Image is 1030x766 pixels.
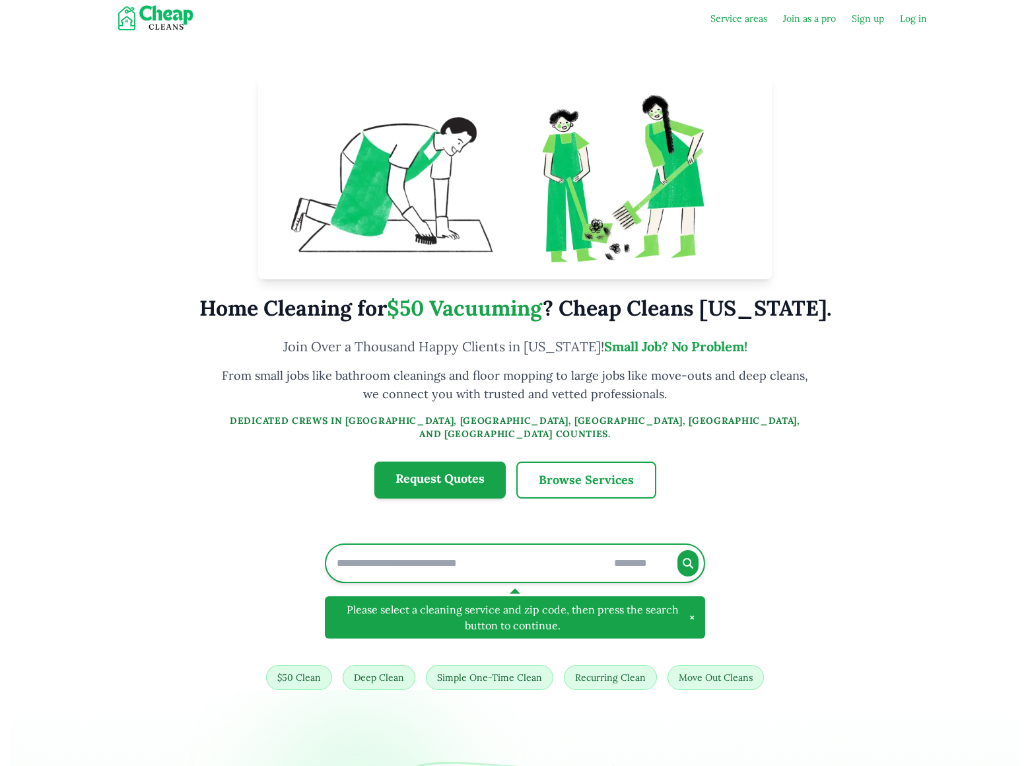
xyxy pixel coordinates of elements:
[429,295,543,322] span: Vacuuming
[604,338,747,355] span: Small Job? No Problem!
[219,337,811,356] h2: Join Over a Thousand Happy Clients in [US_STATE]!
[374,462,506,499] a: Request Quotes
[668,665,764,690] button: Move Out Cleans
[103,5,213,32] img: Cheap Cleans Florida
[266,665,332,690] button: $50 Clean
[689,609,695,625] button: ×
[219,366,811,403] p: From small jobs like bathroom cleanings and floor mopping to large jobs like move-outs and deep c...
[516,462,656,499] a: Browse Services
[335,602,689,633] span: Please select a cleaning service and zip code, then press the search button to continue.
[852,12,884,25] a: Sign up
[258,74,772,279] img: Cheap Cleans Florida - Affordable Cleaning Services
[219,414,811,440] p: Dedicated crews in [GEOGRAPHIC_DATA], [GEOGRAPHIC_DATA], [GEOGRAPHIC_DATA], [GEOGRAPHIC_DATA], an...
[343,665,415,690] button: Deep Clean
[900,12,927,25] a: Log in
[783,12,836,25] a: Join as a pro
[426,665,553,690] button: Simple One-Time Clean
[199,295,831,322] h1: Home Cleaning for ? Cheap Cleans [US_STATE].
[564,665,657,690] button: Recurring Clean
[387,295,424,322] span: $50
[710,12,767,25] a: Service areas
